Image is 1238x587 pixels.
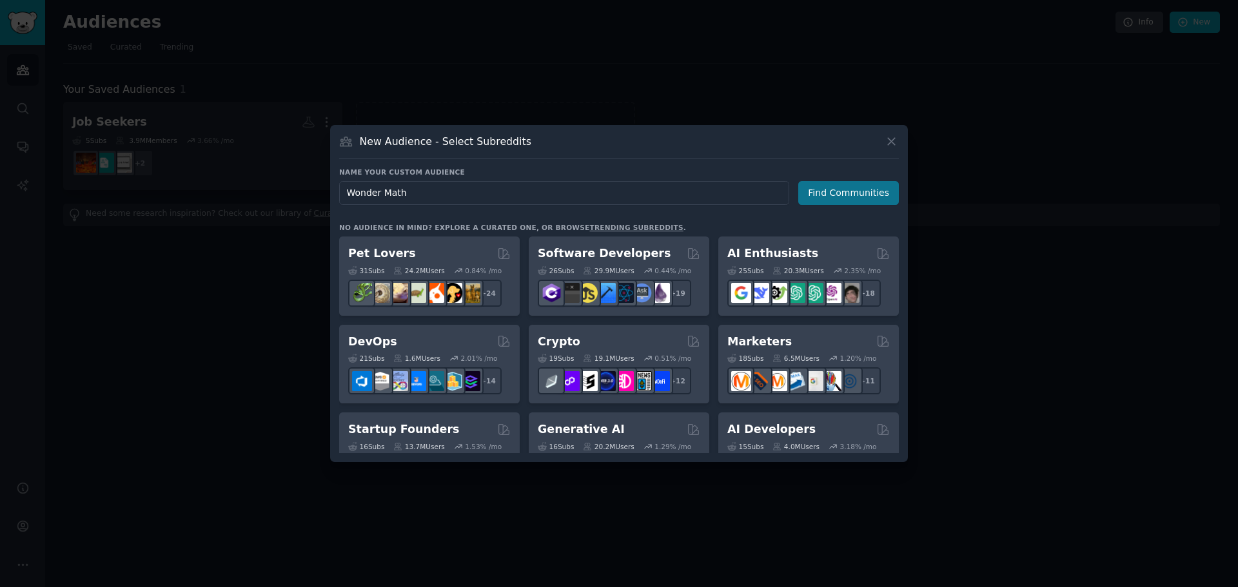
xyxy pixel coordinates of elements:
[424,283,444,303] img: cockatiel
[348,354,384,363] div: 21 Sub s
[339,168,899,177] h3: Name your custom audience
[772,354,820,363] div: 6.5M Users
[542,283,562,303] img: csharp
[352,283,372,303] img: herpetology
[348,266,384,275] div: 31 Sub s
[785,371,805,391] img: Emailmarketing
[542,371,562,391] img: ethfinance
[803,371,823,391] img: googleads
[370,283,390,303] img: ballpython
[749,283,769,303] img: DeepSeek
[461,354,498,363] div: 2.01 % /mo
[442,283,462,303] img: PetAdvice
[348,421,459,438] h2: Startup Founders
[583,266,634,275] div: 29.9M Users
[654,266,691,275] div: 0.44 % /mo
[560,283,580,303] img: software
[664,367,691,394] div: + 12
[348,442,384,451] div: 16 Sub s
[614,283,634,303] img: reactnative
[538,245,671,262] h2: Software Developers
[654,354,691,363] div: 0.51 % /mo
[442,371,462,391] img: aws_cdk
[854,367,881,394] div: + 11
[475,280,502,307] div: + 24
[727,421,816,438] h2: AI Developers
[424,371,444,391] img: platformengineering
[767,371,787,391] img: AskMarketing
[840,371,860,391] img: OnlineMarketing
[596,371,616,391] img: web3
[844,266,881,275] div: 2.35 % /mo
[654,442,691,451] div: 1.29 % /mo
[727,266,763,275] div: 25 Sub s
[772,442,820,451] div: 4.0M Users
[767,283,787,303] img: AItoolsCatalog
[406,283,426,303] img: turtle
[727,354,763,363] div: 18 Sub s
[339,223,686,232] div: No audience in mind? Explore a curated one, or browse .
[840,354,877,363] div: 1.20 % /mo
[650,283,670,303] img: elixir
[475,367,502,394] div: + 14
[664,280,691,307] div: + 19
[821,283,841,303] img: OpenAIDev
[731,283,751,303] img: GoogleGeminiAI
[393,442,444,451] div: 13.7M Users
[727,245,818,262] h2: AI Enthusiasts
[560,371,580,391] img: 0xPolygon
[348,245,416,262] h2: Pet Lovers
[538,421,625,438] h2: Generative AI
[614,371,634,391] img: defiblockchain
[772,266,823,275] div: 20.3M Users
[388,371,408,391] img: Docker_DevOps
[465,442,502,451] div: 1.53 % /mo
[393,354,440,363] div: 1.6M Users
[393,266,444,275] div: 24.2M Users
[578,371,598,391] img: ethstaker
[388,283,408,303] img: leopardgeckos
[583,354,634,363] div: 19.1M Users
[360,135,531,148] h3: New Audience - Select Subreddits
[465,266,502,275] div: 0.84 % /mo
[727,442,763,451] div: 15 Sub s
[840,283,860,303] img: ArtificalIntelligence
[854,280,881,307] div: + 18
[460,283,480,303] img: dogbreed
[803,283,823,303] img: chatgpt_prompts_
[406,371,426,391] img: DevOpsLinks
[840,442,877,451] div: 3.18 % /mo
[538,266,574,275] div: 26 Sub s
[632,283,652,303] img: AskComputerScience
[578,283,598,303] img: learnjavascript
[460,371,480,391] img: PlatformEngineers
[727,334,792,350] h2: Marketers
[798,181,899,205] button: Find Communities
[785,283,805,303] img: chatgpt_promptDesign
[596,283,616,303] img: iOSProgramming
[538,442,574,451] div: 16 Sub s
[731,371,751,391] img: content_marketing
[821,371,841,391] img: MarketingResearch
[589,224,683,231] a: trending subreddits
[370,371,390,391] img: AWS_Certified_Experts
[583,442,634,451] div: 20.2M Users
[650,371,670,391] img: defi_
[538,354,574,363] div: 19 Sub s
[352,371,372,391] img: azuredevops
[538,334,580,350] h2: Crypto
[348,334,397,350] h2: DevOps
[632,371,652,391] img: CryptoNews
[339,181,789,205] input: Pick a short name, like "Digital Marketers" or "Movie-Goers"
[749,371,769,391] img: bigseo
